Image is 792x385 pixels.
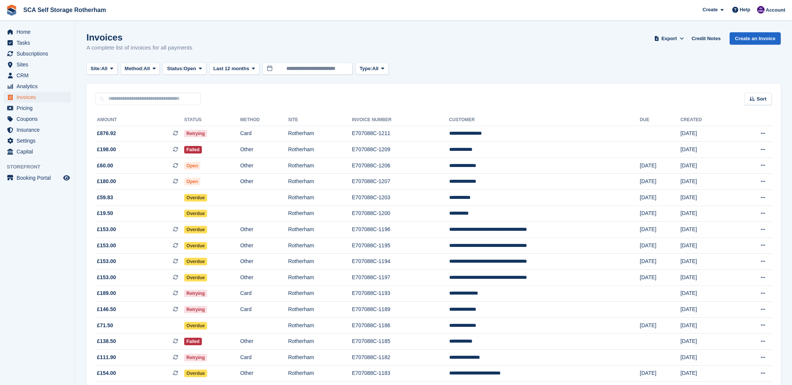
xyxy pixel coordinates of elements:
[640,317,680,334] td: [DATE]
[288,286,352,302] td: Rotherham
[184,370,207,377] span: Overdue
[240,222,288,238] td: Other
[640,222,680,238] td: [DATE]
[4,114,71,124] a: menu
[86,44,192,52] p: A complete list of invoices for all payments
[288,142,352,158] td: Rotherham
[184,306,207,313] span: Retrying
[97,289,116,297] span: £189.00
[360,65,373,72] span: Type:
[640,206,680,222] td: [DATE]
[97,369,116,377] span: £154.00
[288,190,352,206] td: Rotherham
[95,114,184,126] th: Amount
[689,32,724,45] a: Credit Notes
[288,126,352,142] td: Rotherham
[184,162,200,170] span: Open
[240,158,288,174] td: Other
[680,254,733,270] td: [DATE]
[703,6,718,14] span: Create
[288,270,352,286] td: Rotherham
[184,114,240,126] th: Status
[372,65,379,72] span: All
[680,270,733,286] td: [DATE]
[184,242,207,250] span: Overdue
[449,114,640,126] th: Customer
[17,114,62,124] span: Coupons
[4,125,71,135] a: menu
[17,38,62,48] span: Tasks
[680,222,733,238] td: [DATE]
[184,274,207,281] span: Overdue
[97,353,116,361] span: £111.90
[352,174,449,190] td: E707088C-1207
[740,6,750,14] span: Help
[97,274,116,281] span: £153.00
[352,114,449,126] th: Invoice Number
[352,206,449,222] td: E707088C-1200
[97,177,116,185] span: £180.00
[352,222,449,238] td: E707088C-1196
[288,174,352,190] td: Rotherham
[680,126,733,142] td: [DATE]
[97,146,116,153] span: £198.00
[184,290,207,297] span: Retrying
[97,242,116,250] span: £153.00
[288,222,352,238] td: Rotherham
[184,338,202,345] span: Failed
[17,92,62,102] span: Invoices
[4,38,71,48] a: menu
[680,174,733,190] td: [DATE]
[757,6,765,14] img: Kelly Neesham
[214,65,249,72] span: Last 12 months
[91,65,101,72] span: Site:
[86,63,118,75] button: Site: All
[352,317,449,334] td: E707088C-1186
[288,238,352,254] td: Rotherham
[4,92,71,102] a: menu
[240,238,288,254] td: Other
[640,365,680,382] td: [DATE]
[288,365,352,382] td: Rotherham
[240,174,288,190] td: Other
[640,270,680,286] td: [DATE]
[757,95,766,103] span: Sort
[4,59,71,70] a: menu
[288,158,352,174] td: Rotherham
[352,302,449,318] td: E707088C-1189
[352,286,449,302] td: E707088C-1193
[352,334,449,350] td: E707088C-1185
[97,194,113,202] span: £59.83
[240,114,288,126] th: Method
[97,209,113,217] span: £19.50
[184,130,207,137] span: Retrying
[17,59,62,70] span: Sites
[62,173,71,182] a: Preview store
[352,190,449,206] td: E707088C-1203
[288,334,352,350] td: Rotherham
[7,163,75,171] span: Storefront
[288,114,352,126] th: Site
[184,146,202,153] span: Failed
[184,354,207,361] span: Retrying
[240,126,288,142] td: Card
[352,142,449,158] td: E707088C-1209
[184,322,207,329] span: Overdue
[97,129,116,137] span: £876.92
[352,254,449,270] td: E707088C-1194
[680,238,733,254] td: [DATE]
[125,65,144,72] span: Method:
[17,27,62,37] span: Home
[167,65,183,72] span: Status:
[184,226,207,233] span: Overdue
[184,178,200,185] span: Open
[680,286,733,302] td: [DATE]
[680,334,733,350] td: [DATE]
[184,65,196,72] span: Open
[97,322,113,329] span: £71.50
[17,146,62,157] span: Capital
[17,48,62,59] span: Subscriptions
[662,35,677,42] span: Export
[680,317,733,334] td: [DATE]
[288,206,352,222] td: Rotherham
